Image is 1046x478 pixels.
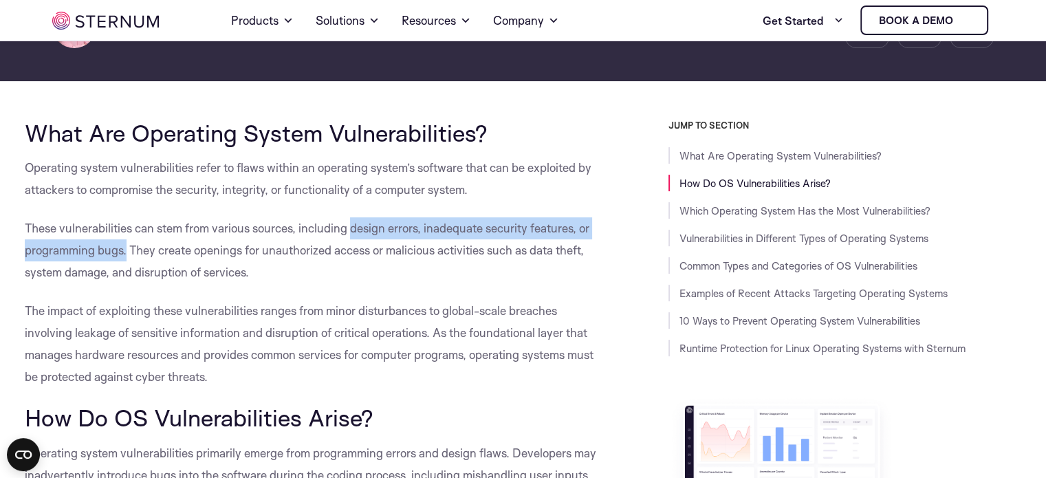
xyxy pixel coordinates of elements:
a: How Do OS Vulnerabilities Arise? [679,177,831,190]
a: Products [231,1,294,40]
a: Runtime Protection for Linux Operating Systems with Sternum [679,342,966,355]
a: Book a demo [860,6,988,35]
span: These vulnerabilities can stem from various sources, including design errors, inadequate security... [25,221,589,279]
span: The impact of exploiting these vulnerabilities ranges from minor disturbances to global-scale bre... [25,303,593,384]
span: How Do OS Vulnerabilities Arise? [25,403,373,432]
span: What Are Operating System Vulnerabilities? [25,118,488,147]
img: sternum iot [52,12,159,30]
h3: JUMP TO SECTION [668,120,1022,131]
a: Vulnerabilities in Different Types of Operating Systems [679,232,928,245]
a: Resources [402,1,471,40]
a: Get Started [763,7,844,34]
span: Operating system vulnerabilities refer to flaws within an operating system’s software that can be... [25,160,591,197]
a: Company [493,1,559,40]
img: sternum iot [959,15,970,26]
a: Examples of Recent Attacks Targeting Operating Systems [679,287,948,300]
a: Which Operating System Has the Most Vulnerabilities? [679,204,930,217]
a: Solutions [316,1,380,40]
a: Common Types and Categories of OS Vulnerabilities [679,259,917,272]
a: 10 Ways to Prevent Operating System Vulnerabilities [679,314,920,327]
button: Open CMP widget [7,438,40,471]
a: What Are Operating System Vulnerabilities? [679,149,882,162]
